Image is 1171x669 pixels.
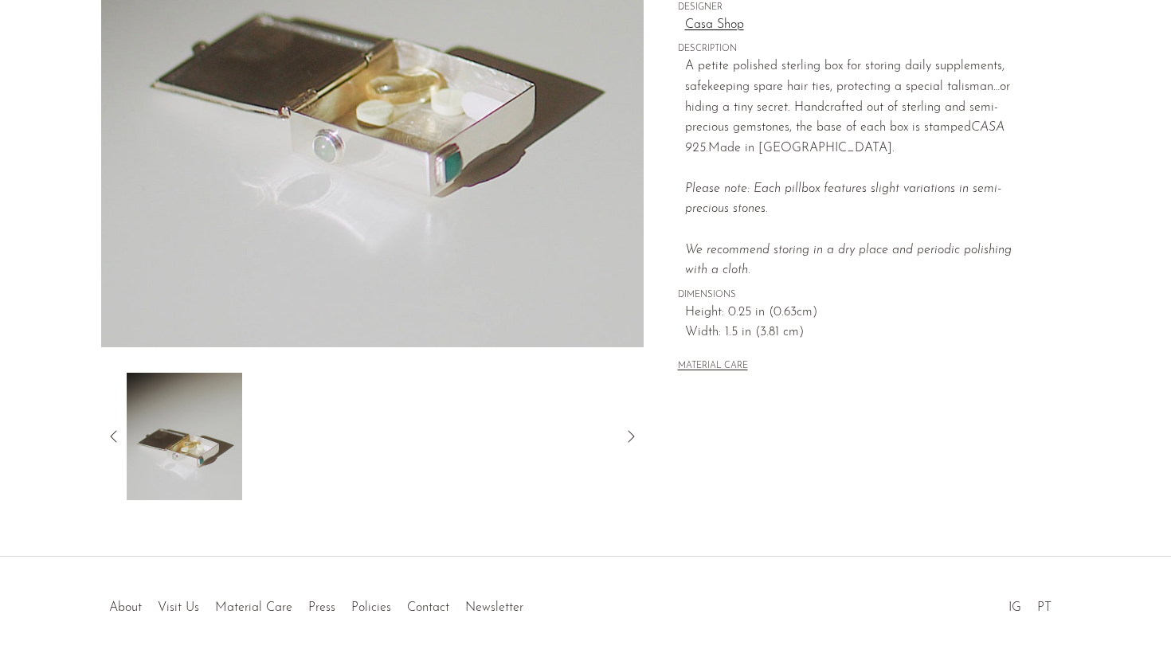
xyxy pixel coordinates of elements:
a: Visit Us [158,601,199,614]
em: Please note: Each pillbox features slight variations in semi-precious stones. [685,182,1012,276]
span: DIMENSIONS [678,288,1036,303]
span: Height: 0.25 in (0.63cm) [685,303,1036,323]
ul: Quick links [101,589,531,619]
a: Material Care [215,601,292,614]
img: Sterling Gemstone Pillbox [127,373,242,500]
a: About [109,601,142,614]
a: Contact [407,601,449,614]
span: DESCRIPTION [678,42,1036,57]
a: PT [1037,601,1052,614]
a: Press [308,601,335,614]
a: Casa Shop [685,15,1036,36]
p: A petite polished sterling box for storing daily supplements, safekeeping spare hair ties, protec... [685,57,1036,281]
span: Width: 1.5 in (3.81 cm) [685,323,1036,343]
button: MATERIAL CARE [678,361,748,373]
i: We recommend storing in a dry place and periodic polishing with a cloth. [685,244,1012,277]
span: DESIGNER [678,1,1036,15]
ul: Social Medias [1001,589,1059,619]
a: Policies [351,601,391,614]
a: IG [1008,601,1021,614]
em: CASA 925. [685,121,1005,155]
